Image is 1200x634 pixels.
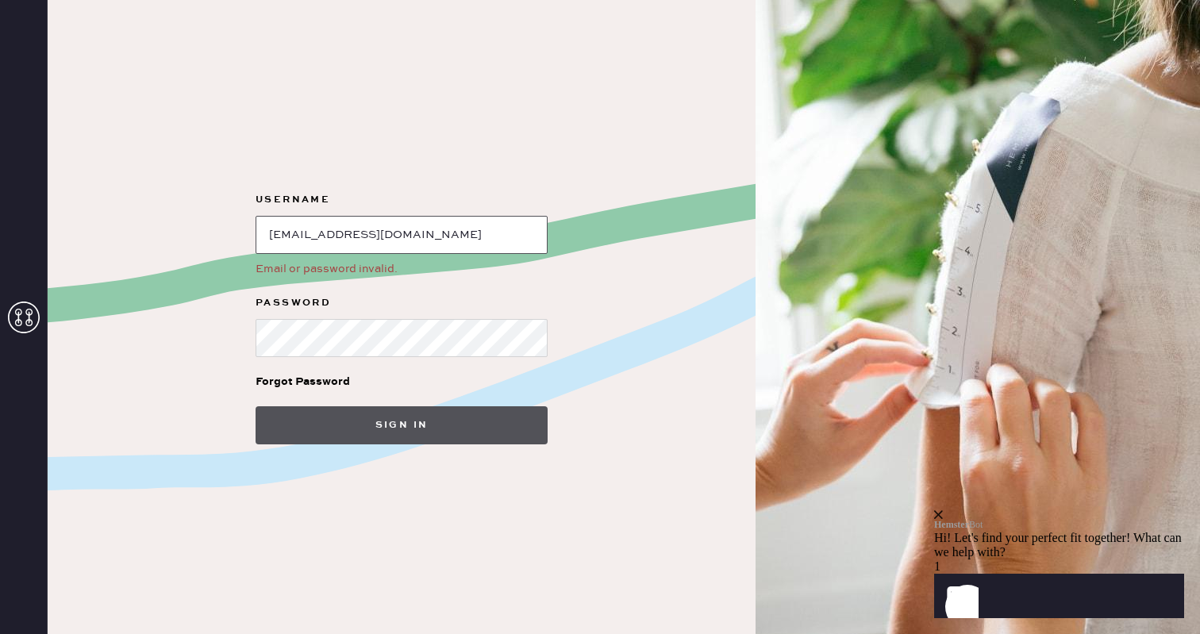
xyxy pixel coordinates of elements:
label: Password [256,294,548,313]
div: Forgot Password [256,373,350,390]
div: Email or password invalid. [256,260,548,278]
button: Sign in [256,406,548,444]
iframe: Front Chat [934,414,1196,631]
input: e.g. john@doe.com [256,216,548,254]
a: Forgot Password [256,357,350,406]
label: Username [256,190,548,209]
